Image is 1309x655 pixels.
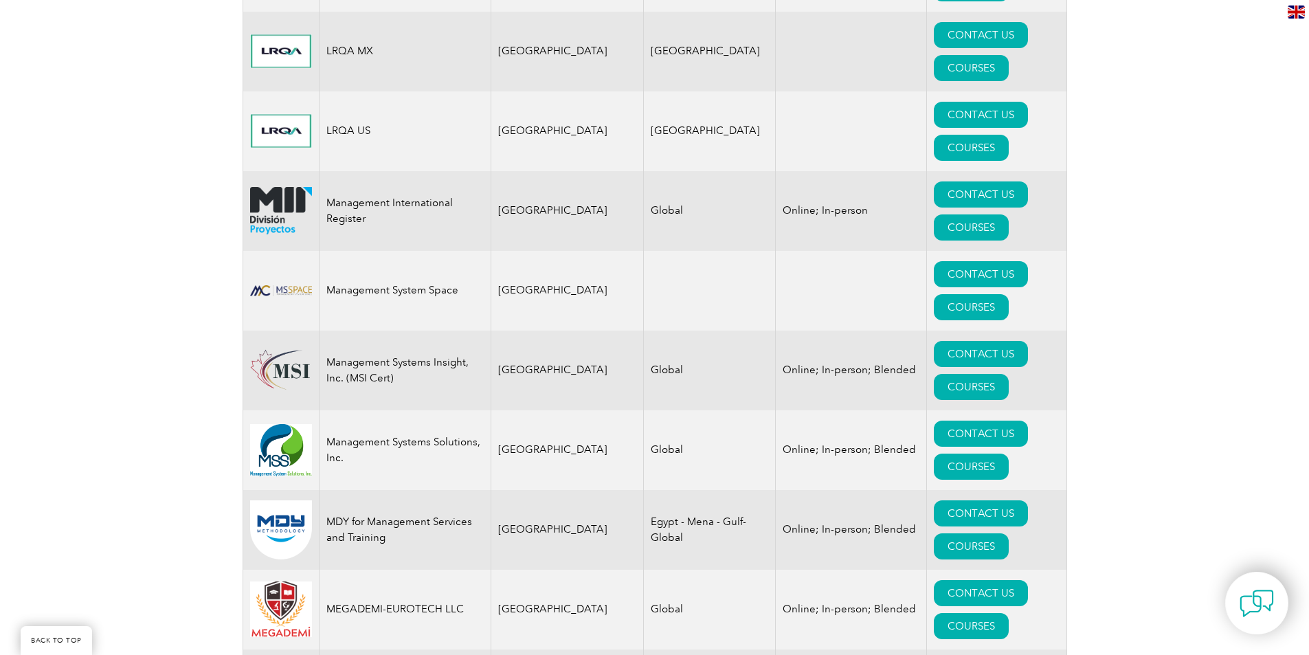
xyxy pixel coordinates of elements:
a: COURSES [934,374,1009,400]
a: BACK TO TOP [21,626,92,655]
td: [GEOGRAPHIC_DATA] [491,490,644,570]
td: Online; In-person; Blended [776,570,927,650]
td: Management Systems Solutions, Inc. [319,410,491,490]
td: [GEOGRAPHIC_DATA] [644,12,776,91]
a: COURSES [934,454,1009,480]
td: Online; In-person; Blended [776,410,927,490]
td: Management System Space [319,251,491,331]
a: CONTACT US [934,341,1028,367]
td: [GEOGRAPHIC_DATA] [491,251,644,331]
img: 6f34a6f0-7f07-ed11-82e5-002248d3b10e-logo.jpg [250,424,312,476]
a: CONTACT US [934,580,1028,606]
img: 70fbe71e-5149-ea11-a812-000d3a7940d5-logo.jpg [250,34,312,68]
td: Global [644,331,776,410]
a: COURSES [934,55,1009,81]
a: COURSES [934,135,1009,161]
td: [GEOGRAPHIC_DATA] [491,410,644,490]
td: Egypt - Mena - Gulf- Global [644,490,776,570]
td: Online; In-person; Blended [776,490,927,570]
td: MDY for Management Services and Training [319,490,491,570]
img: en [1288,5,1305,19]
td: Online; In-person [776,171,927,251]
td: LRQA MX [319,12,491,91]
img: 20f5aa14-88a6-ee11-be37-00224898ad00-logo.png [250,500,312,559]
td: [GEOGRAPHIC_DATA] [491,331,644,410]
a: CONTACT US [934,181,1028,208]
td: Online; In-person; Blended [776,331,927,410]
td: Management International Register [319,171,491,251]
td: Global [644,171,776,251]
a: CONTACT US [934,22,1028,48]
a: CONTACT US [934,500,1028,526]
a: CONTACT US [934,261,1028,287]
a: COURSES [934,214,1009,241]
img: 1303cd39-a58f-ee11-be36-000d3ae1a86f-logo.png [250,349,312,391]
a: COURSES [934,533,1009,559]
img: 6f718c37-9d51-ea11-a813-000d3ae11abd-logo.png [250,581,312,637]
img: contact-chat.png [1240,586,1274,621]
td: [GEOGRAPHIC_DATA] [491,171,644,251]
img: 3c1bd982-510d-ef11-9f89-000d3a6b69ab-logo.png [250,285,312,296]
td: Global [644,410,776,490]
img: 55ff55a1-5049-ea11-a812-000d3a7940d5-logo.jpg [250,114,312,148]
img: 092a24ac-d9bc-ea11-a814-000d3a79823d-logo.png [250,187,312,234]
td: Global [644,570,776,650]
td: [GEOGRAPHIC_DATA] [491,570,644,650]
td: [GEOGRAPHIC_DATA] [491,91,644,171]
a: COURSES [934,613,1009,639]
a: CONTACT US [934,102,1028,128]
td: MEGADEMI-EUROTECH LLC [319,570,491,650]
td: [GEOGRAPHIC_DATA] [491,12,644,91]
a: CONTACT US [934,421,1028,447]
a: COURSES [934,294,1009,320]
td: [GEOGRAPHIC_DATA] [644,91,776,171]
td: LRQA US [319,91,491,171]
td: Management Systems Insight, Inc. (MSI Cert) [319,331,491,410]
